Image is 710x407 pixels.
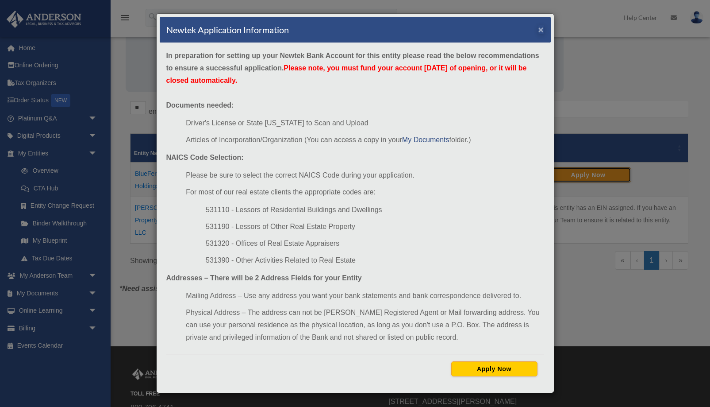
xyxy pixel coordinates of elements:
li: 531390 - Other Activities Related to Real Estate [206,254,544,267]
li: Driver's License or State [US_STATE] to Scan and Upload [186,117,544,129]
li: 531190 - Lessors of Other Real Estate Property [206,221,544,233]
button: Apply Now [451,361,537,376]
li: For most of our real estate clients the appropriate codes are: [186,186,544,198]
li: 531110 - Lessors of Residential Buildings and Dwellings [206,204,544,216]
li: 531320 - Offices of Real Estate Appraisers [206,237,544,250]
strong: Documents needed: [166,101,234,109]
li: Please be sure to select the correct NAICS Code during your application. [186,169,544,182]
span: Please note, you must fund your account [DATE] of opening, or it will be closed automatically. [166,64,527,84]
li: Mailing Address – Use any address you want your bank statements and bank correspondence delivered... [186,290,544,302]
li: Articles of Incorporation/Organization (You can access a copy in your folder.) [186,134,544,146]
strong: Addresses – There will be 2 Address Fields for your Entity [166,274,362,282]
strong: In preparation for setting up your Newtek Bank Account for this entity please read the below reco... [166,52,539,84]
strong: NAICS Code Selection: [166,154,244,161]
li: Physical Address – The address can not be [PERSON_NAME] Registered Agent or Mail forwarding addre... [186,306,544,344]
button: × [538,25,544,34]
h4: Newtek Application Information [166,23,289,36]
a: My Documents [402,136,449,143]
